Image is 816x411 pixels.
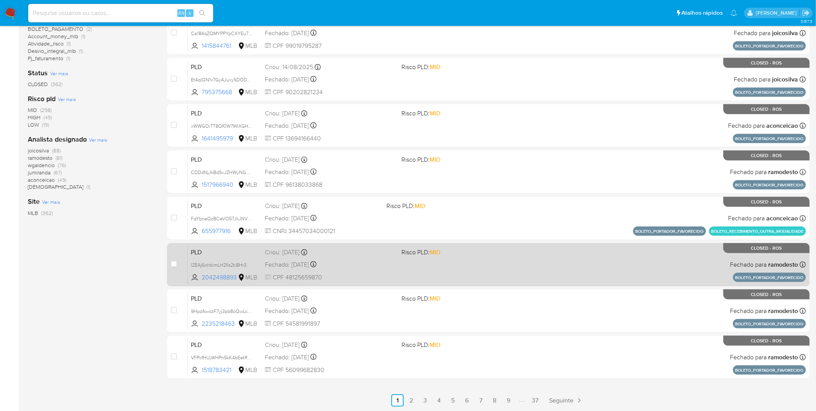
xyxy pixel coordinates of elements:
button: search-icon [194,8,210,19]
span: Alt [178,9,184,17]
span: Atalhos rápidos [682,9,723,17]
span: s [189,9,191,17]
input: Pesquise usuários ou casos... [28,8,213,18]
a: Sair [802,9,810,17]
p: igor.silva@mercadolivre.com [756,9,799,17]
span: 3.157.3 [801,18,812,24]
a: Notificações [731,10,737,16]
